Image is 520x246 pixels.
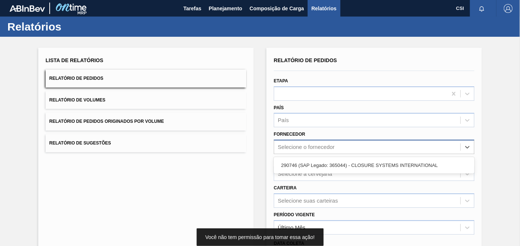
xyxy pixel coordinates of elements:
img: Logout [504,4,513,13]
div: Selecione a cervejaria [278,171,332,177]
button: Notificações [470,3,494,14]
span: Relatório de Pedidos Originados por Volume [49,119,164,124]
span: Você não tem permissão para tomar essa ação! [205,234,315,240]
label: Etapa [274,78,288,83]
label: Período Vigente [274,212,315,217]
div: Selecione suas carteiras [278,197,338,204]
span: Relatório de Volumes [49,97,105,103]
span: Tarefas [183,4,201,13]
span: Planejamento [209,4,242,13]
div: Selecione o fornecedor [278,144,335,150]
button: Relatório de Volumes [46,91,246,109]
span: Relatório de Pedidos [49,76,103,81]
img: TNhmsLtSVTkK8tSr43FrP2fwEKptu5GPRR3wAAAABJRU5ErkJggg== [10,5,45,12]
span: Relatório de Pedidos [274,57,337,63]
div: 290746 (SAP Legado: 365044) - CLOSURE SYSTEMS INTERNATIONAL [274,158,474,172]
label: País [274,105,284,110]
button: Relatório de Pedidos Originados por Volume [46,113,246,131]
label: Fornecedor [274,132,305,137]
button: Relatório de Pedidos [46,69,246,88]
button: Relatório de Sugestões [46,134,246,152]
span: Relatórios [311,4,336,13]
div: Último Mês [278,224,305,231]
div: País [278,117,289,124]
label: Carteira [274,185,297,190]
span: Lista de Relatórios [46,57,103,63]
h1: Relatórios [7,22,138,31]
span: Composição de Carga [250,4,304,13]
span: Relatório de Sugestões [49,140,111,146]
